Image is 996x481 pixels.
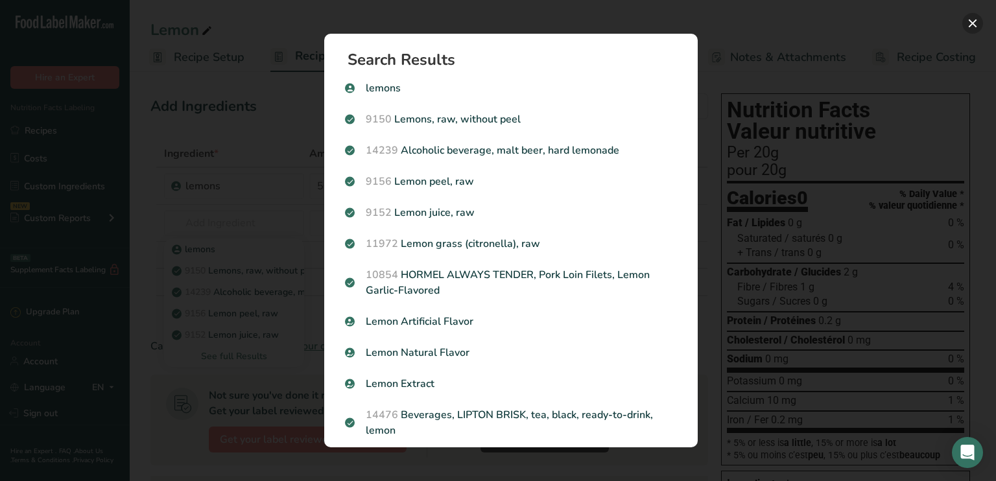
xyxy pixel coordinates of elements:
[952,437,983,468] div: Open Intercom Messenger
[345,267,677,298] p: HORMEL ALWAYS TENDER, Pork Loin Filets, Lemon Garlic-Flavored
[345,376,677,392] p: Lemon Extract
[366,268,398,282] span: 10854
[366,408,398,422] span: 14476
[366,205,392,220] span: 9152
[345,80,677,96] p: lemons
[345,236,677,252] p: Lemon grass (citronella), raw
[345,205,677,220] p: Lemon juice, raw
[366,174,392,189] span: 9156
[348,52,685,67] h1: Search Results
[345,143,677,158] p: Alcoholic beverage, malt beer, hard lemonade
[345,174,677,189] p: Lemon peel, raw
[345,407,677,438] p: Beverages, LIPTON BRISK, tea, black, ready-to-drink, lemon
[345,111,677,127] p: Lemons, raw, without peel
[366,237,398,251] span: 11972
[345,314,677,329] p: Lemon Artificial Flavor
[366,112,392,126] span: 9150
[366,143,398,158] span: 14239
[345,345,677,360] p: Lemon Natural Flavor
